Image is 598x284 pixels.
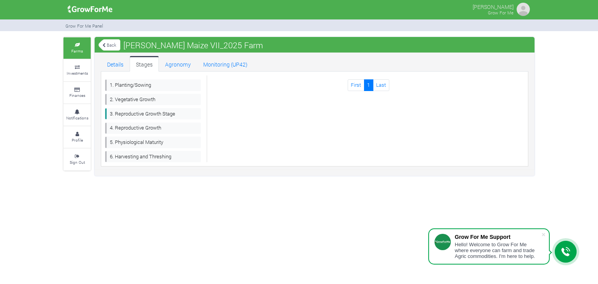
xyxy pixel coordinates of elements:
img: growforme image [515,2,531,17]
img: growforme image [65,2,115,17]
nav: Page Navigation [213,79,524,91]
a: Sign Out [63,149,91,170]
a: 1 [364,79,373,91]
a: 3. Reproductive Growth Stage [105,108,201,119]
a: Back [98,39,120,51]
small: Sign Out [70,160,85,165]
a: Details [101,56,130,72]
a: Monitoring (UP42) [197,56,254,72]
a: 4. Reproductive Growth [105,123,201,134]
div: Grow For Me Support [455,234,541,240]
small: Investments [67,70,88,76]
a: Stages [130,56,159,72]
small: Farms [71,48,83,54]
small: Profile [72,137,83,143]
a: First [348,79,364,91]
a: 5. Physiological Maturity [105,137,201,148]
a: Agronomy [159,56,197,72]
small: Notifications [66,115,88,121]
a: Last [373,79,389,91]
a: Investments [63,60,91,81]
a: 2. Vegetative Growth [105,94,201,105]
a: 1. Planting/Sowing [105,79,201,91]
a: Finances [63,82,91,103]
small: Grow For Me [488,10,514,16]
a: Farms [63,37,91,59]
p: [PERSON_NAME] [473,2,514,11]
span: [PERSON_NAME] Maize VII_2025 Farm [121,37,265,53]
small: Grow For Me Panel [65,23,103,29]
a: 6. Harvesting and Threshing [105,151,201,162]
a: Profile [63,126,91,148]
div: Hello! Welcome to Grow For Me where everyone can farm and trade Agric commodities. I'm here to help. [455,242,541,259]
a: Notifications [63,104,91,126]
small: Finances [69,93,85,98]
